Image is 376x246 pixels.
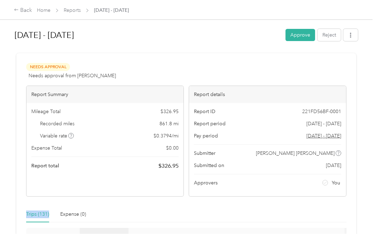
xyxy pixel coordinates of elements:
div: Trips (131) [26,211,49,218]
span: Report period [194,120,226,127]
div: Report details [189,86,346,103]
a: Reports [64,7,81,13]
span: $ 0.3794 / mi [154,132,179,140]
span: [DATE] - [DATE] [306,120,341,127]
button: Reject [318,29,341,41]
span: 861.8 mi [159,120,179,127]
span: $ 326.95 [158,162,179,170]
span: Needs Approval [26,63,70,71]
span: $ 0.00 [166,144,179,152]
span: Needs approval from [PERSON_NAME] [29,72,116,79]
span: Expense Total [31,144,62,152]
span: Submitted on [194,162,224,169]
a: Home [37,7,50,13]
span: $ 326.95 [160,108,179,115]
span: You [332,179,340,187]
span: Variable rate [40,132,74,140]
div: Report Summary [26,86,183,103]
span: Submitter [194,150,216,157]
div: Expense (0) [60,211,86,218]
span: [DATE] - [DATE] [94,7,129,14]
span: Pay period [194,132,218,140]
h1: Aug 1 - 31, 2025 [15,27,281,43]
iframe: Everlance-gr Chat Button Frame [337,207,376,246]
span: [PERSON_NAME] [PERSON_NAME] [256,150,335,157]
span: Mileage Total [31,108,61,115]
div: Back [14,6,32,15]
span: Report total [31,162,59,169]
span: Recorded miles [40,120,75,127]
span: 221FD56BF-0001 [302,108,341,115]
span: Track Method [263,233,291,245]
span: Report ID [194,108,216,115]
span: Go to pay period [306,132,341,140]
span: Approvers [194,179,218,187]
button: Approve [285,29,315,41]
span: [DATE] [326,162,341,169]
